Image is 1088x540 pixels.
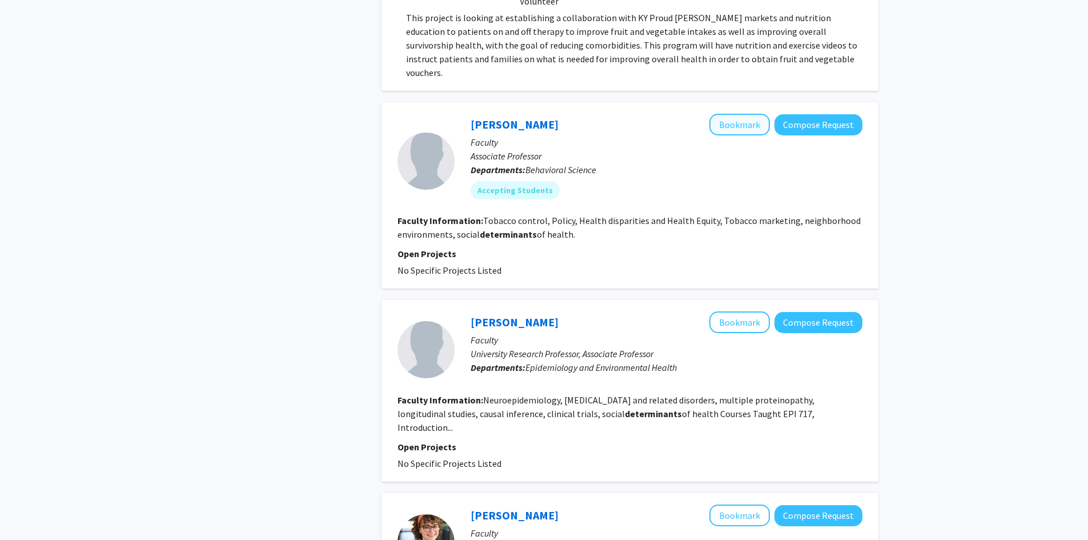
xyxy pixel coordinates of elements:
p: Faculty [471,135,862,149]
span: No Specific Projects Listed [398,458,501,469]
span: No Specific Projects Listed [398,265,501,276]
button: Add Meredith Duncan to Bookmarks [709,505,770,526]
b: determinants [480,229,537,240]
p: Open Projects [398,247,862,261]
p: University Research Professor, Associate Professor [471,347,862,361]
p: Associate Professor [471,149,862,163]
button: Compose Request to Shyanika Rose [774,114,862,135]
p: Faculty [471,526,862,540]
button: Add Erin Abner to Bookmarks [709,311,770,333]
button: Compose Request to Meredith Duncan [774,505,862,526]
b: Faculty Information: [398,215,483,226]
b: determinants [625,408,682,419]
a: [PERSON_NAME] [471,315,559,329]
b: Departments: [471,164,525,175]
fg-read-more: Neuroepidemiology, [MEDICAL_DATA] and related disorders, multiple proteinopathy, longitudinal stu... [398,394,814,433]
p: Faculty [471,333,862,347]
a: [PERSON_NAME] [471,117,559,131]
a: [PERSON_NAME] [471,508,559,522]
span: Epidemiology and Environmental Health [525,362,677,373]
button: Add Shyanika Rose to Bookmarks [709,114,770,135]
b: Faculty Information: [398,394,483,406]
fg-read-more: Tobacco control, Policy, Health disparities and Health Equity, Tobacco marketing, neighborhood en... [398,215,861,240]
mat-chip: Accepting Students [471,181,560,199]
p: This project is looking at establishing a collaboration with KY Proud [PERSON_NAME] markets and n... [406,11,862,79]
b: Departments: [471,362,525,373]
iframe: Chat [9,489,49,531]
p: Open Projects [398,440,862,454]
span: Behavioral Science [525,164,596,175]
button: Compose Request to Erin Abner [774,312,862,333]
